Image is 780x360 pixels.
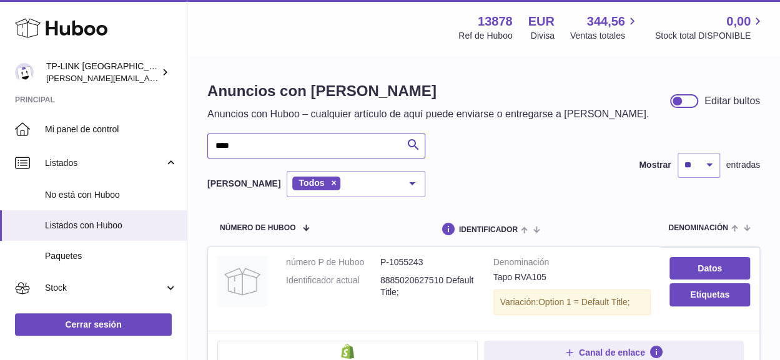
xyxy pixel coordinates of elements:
[15,63,34,82] img: celia.yan@tp-link.com
[45,282,164,294] span: Stock
[380,275,475,298] dd: 8885020627510 Default Title;
[493,271,651,283] div: Tapo RVA105
[459,226,518,234] span: identificador
[45,189,177,201] span: No está con Huboo
[538,297,630,307] span: Option 1 = Default Title;
[15,313,172,336] a: Cerrar sesión
[286,256,380,268] dt: número P de Huboo
[493,289,651,315] div: Variación:
[217,256,267,306] img: Tapo RVA105
[528,13,555,30] strong: EUR
[726,13,751,30] span: 0,00
[299,178,324,188] span: Todos
[639,159,671,171] label: Mostrar
[207,107,649,121] p: Anuncios con Huboo – cualquier artículo de aquí puede enviarse o entregarse a [PERSON_NAME].
[579,347,645,358] span: Canal de enlace
[668,224,728,232] span: denominación
[458,30,512,42] div: Ref de Huboo
[45,157,164,169] span: Listados
[341,344,354,359] img: shopify-small.png
[655,13,765,42] a: 0,00 Stock total DISPONIBLE
[478,13,513,30] strong: 13878
[46,73,250,83] span: [PERSON_NAME][EMAIL_ADDRESS][DOMAIN_NAME]
[46,61,159,84] div: TP-LINK [GEOGRAPHIC_DATA], SOCIEDAD LIMITADA
[704,94,760,108] div: Editar bultos
[531,30,555,42] div: Divisa
[207,81,649,101] h1: Anuncios con [PERSON_NAME]
[207,178,280,190] label: [PERSON_NAME]
[726,159,760,171] span: entradas
[45,124,177,135] span: Mi panel de control
[493,256,651,271] strong: Denominación
[587,13,625,30] span: 344,56
[45,250,177,262] span: Paquetes
[669,257,750,280] a: Datos
[570,30,639,42] span: Ventas totales
[669,283,750,306] button: Etiquetas
[286,275,380,298] dt: Identificador actual
[45,220,177,231] span: Listados con Huboo
[655,30,765,42] span: Stock total DISPONIBLE
[220,224,295,232] span: número de Huboo
[570,13,639,42] a: 344,56 Ventas totales
[380,256,475,268] dd: P-1055243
